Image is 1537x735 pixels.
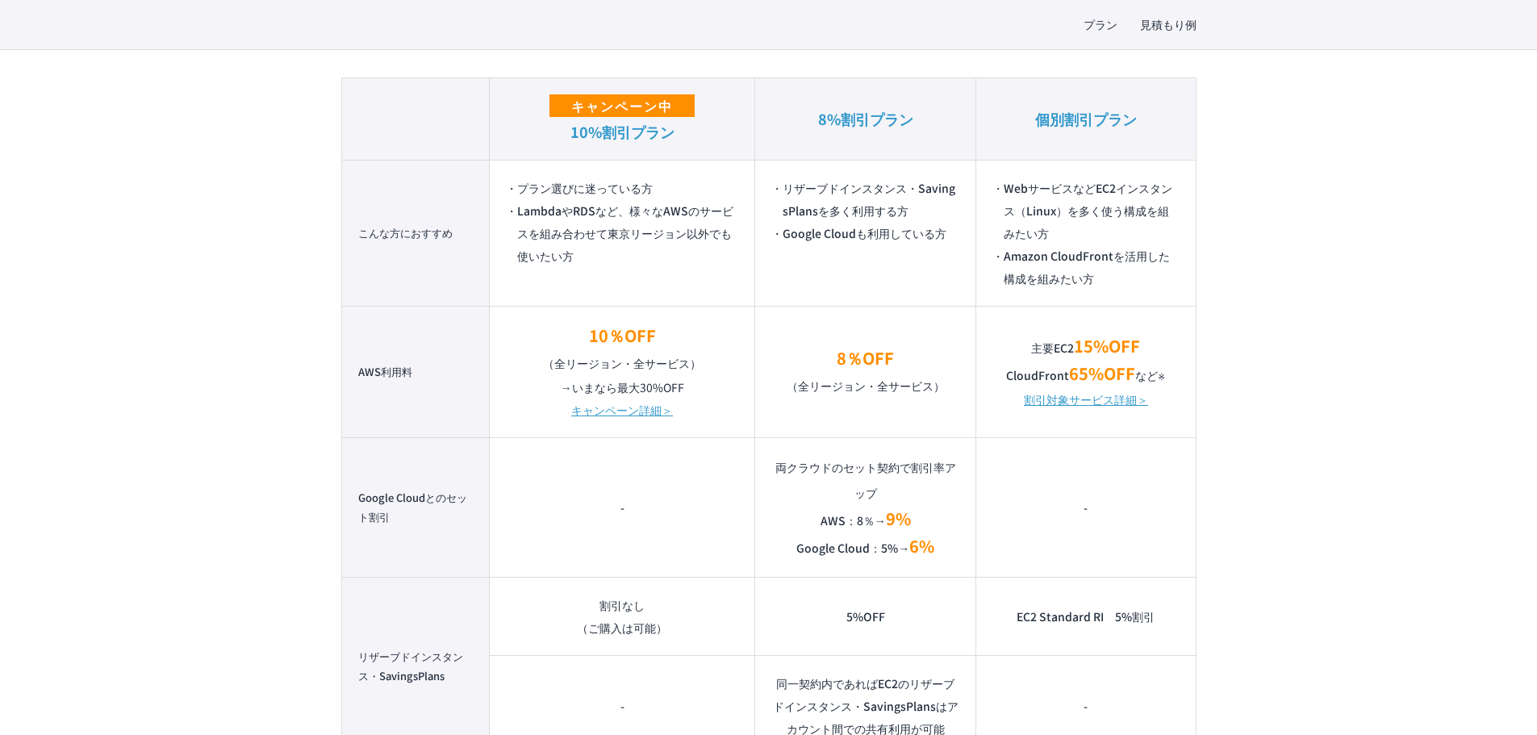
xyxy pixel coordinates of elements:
[341,306,490,437] th: AWS利用料
[506,199,738,267] li: LambdaやRDSなど、様々なAWSのサービスを組み合わせて東京リージョン以外でも使いたい方
[771,345,959,399] p: （全リージョン・全サービス）
[1024,388,1148,411] a: 割引対象サービス詳細＞
[490,577,755,655] td: 割引なし （ご購入は可能）
[506,323,738,376] p: （全リージョン・全サービス）
[572,379,684,395] em: いまなら最大30%OFF
[886,507,911,530] em: 9%
[771,177,959,222] li: リザーブドインスタンス・SavingsPlansを多く利用する方
[976,437,1196,577] td: -
[570,121,675,142] em: 10%割引プラン
[1158,370,1165,382] small: ※
[341,160,490,306] th: こんな方におすすめ
[1074,334,1140,357] em: 15%OFF
[490,306,755,437] td: →
[976,577,1196,655] td: EC2 Standard RI 5%割引
[755,437,976,577] td: 両クラウドのセット契約で割引率アップ AWS：8％→ Google Cloud：5%→
[571,399,673,421] a: キャンペーン詳細＞
[755,577,976,655] td: 5%OFF
[992,244,1179,290] li: Amazon CloudFrontを活用した構成を組みたい方
[771,222,959,244] li: Google Cloudも利用している方
[341,437,490,577] th: Google Cloudとのセット割引
[490,437,755,577] td: -
[1084,16,1117,33] a: プラン
[589,324,656,347] em: 10％OFF
[909,534,934,558] em: 6%
[818,108,913,129] em: 8%割引プラン
[1140,16,1197,33] a: 見積もり例
[506,177,738,199] li: プラン選びに迷っている方
[837,346,894,370] em: 8％OFF
[992,177,1179,244] li: WebサービスなどEC2インスタンス（Linux）を多く使う構成を組みたい方
[549,94,695,117] span: キャンペーン中
[992,333,1179,388] p: 主要EC2 CloudFront など
[1035,108,1137,129] em: 個別割引プラン
[1069,361,1135,385] em: 65%OFF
